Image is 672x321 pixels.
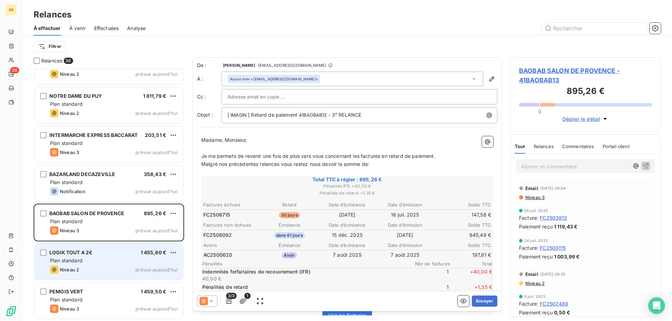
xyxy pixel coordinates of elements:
span: FC2502489 [540,300,568,307]
span: FC2506715 [203,211,230,218]
em: Aucun nom [230,76,249,81]
span: PEMOIS VERT [49,289,83,294]
td: [DATE] [318,211,376,219]
span: Madame, Monsieur, [201,137,247,143]
div: Open Intercom Messenger [648,297,665,314]
span: LOGIK TOUT A 2€ [49,249,92,255]
span: - [EMAIL_ADDRESS][DOMAIN_NAME] [257,63,326,67]
div: <[EMAIL_ADDRESS][DOMAIN_NAME]> [230,76,318,81]
th: Date d’émission [377,201,434,209]
span: Niveau 3 [60,149,79,155]
span: 1 811,79 € [143,93,167,99]
span: Plan standard [50,179,83,185]
span: 203,51 € [145,132,166,138]
th: Solde TTC [434,242,491,249]
span: FC2503912 [540,214,567,221]
span: prévue aujourd’hui [135,149,177,155]
span: 41BAOBAB13 [298,111,328,119]
span: [DATE] 09:04 [540,186,566,190]
span: BAOBAB SALON DE PROVENCE - 41BAOBAB13 [519,66,652,85]
th: Date d’émission [377,221,434,229]
button: Déplier le détail [560,115,611,123]
span: Niveau 2 [60,71,79,77]
span: Niveau 2 [525,280,545,286]
th: Échéance [261,221,318,229]
span: prévue aujourd’hui [135,71,177,77]
th: Date d’échéance [318,221,376,229]
span: Notification [60,189,85,194]
span: ] Retard de paiement [248,112,297,118]
span: NOTRE DAME DU PUY [49,93,102,99]
span: prévue aujourd’hui [135,267,177,272]
span: Relances [41,57,62,64]
span: 3/3 [226,293,237,299]
span: Email [525,271,538,277]
span: Pénalités IFR : + 40,00 € [202,183,492,189]
span: 0,50 € [554,309,570,316]
span: prévue aujourd’hui [135,306,177,312]
span: prévue aujourd’hui [135,110,177,116]
span: Facture : [519,300,538,307]
span: 1 119,43 € [554,223,578,230]
span: 1 459,50 € [141,289,167,294]
span: Malgré nos précédentes relances vous restez nous devoir la somme de: [201,161,369,167]
th: Date d’émission [377,242,434,249]
label: Cc : [197,93,222,100]
td: 16 juil. 2025 [377,211,434,219]
span: Niveau 2 [60,110,79,116]
span: De : [197,62,222,69]
td: 7 août 2025 [318,251,376,259]
span: INTERMARCHE EXPRESS BACCARAT [49,132,138,138]
p: Indemnités forfaitaires de recouvrement (IFR) [202,268,405,275]
span: dans 61 jours [274,232,305,239]
span: 36 [64,58,73,64]
span: Pénalités de retard : + 1,35 € [202,190,492,196]
span: [PERSON_NAME] [223,63,255,67]
th: Factures non-échues [203,221,260,229]
span: Email [525,185,538,191]
td: [DATE] [377,231,434,239]
td: 945,49 € [434,231,491,239]
input: Rechercher [542,23,647,34]
th: Date d’échéance [318,201,376,209]
span: À effectuer [34,25,61,32]
span: Je me permets de revenir une fois de plus vers vous concernant les factures en retard de paiement. [201,153,435,159]
span: Niveau 3 [60,306,79,312]
span: 1 003,99 € [554,253,580,260]
span: BAOBAB SALON DE PROVENCE [49,210,125,216]
span: Plan standard [50,101,83,107]
span: + 1,35 € [450,284,492,298]
th: Retard [261,201,318,209]
span: Plan standard [50,257,83,263]
span: [DATE] 08:35 [540,272,566,276]
span: Analyse [127,25,146,32]
td: 147,58 € [434,211,491,219]
span: prévue aujourd’hui [135,189,177,194]
p: 40,00 € [202,275,405,282]
td: FC2508092 [203,231,260,239]
button: Filtrer [34,41,66,52]
span: - 3° RELANCE [328,112,362,118]
span: Effectuées [94,25,119,32]
span: 9 juil. 2025 [524,294,546,299]
label: À : [197,75,222,82]
span: Tout [515,144,525,149]
span: Plan standard [50,218,83,224]
input: Adresse email en copie ... [227,92,303,102]
span: Objet : [197,112,213,118]
span: BAZARLAND DECAZEVILLE [49,171,115,177]
span: Pénalités [202,261,408,267]
span: 358,43 € [144,171,166,177]
span: 36 [10,67,19,73]
th: Solde TTC [434,201,491,209]
span: À venir [69,25,86,32]
div: grid [34,68,184,321]
span: Portail client [603,144,630,149]
td: 197,81 € [434,251,491,259]
span: Niveau 3 [525,195,545,200]
span: 1 [244,293,251,299]
span: Voir les factures [328,312,366,318]
span: Déplier le détail [562,115,601,123]
td: 15 déc. 2025 [318,231,376,239]
th: Date d’échéance [318,242,376,249]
